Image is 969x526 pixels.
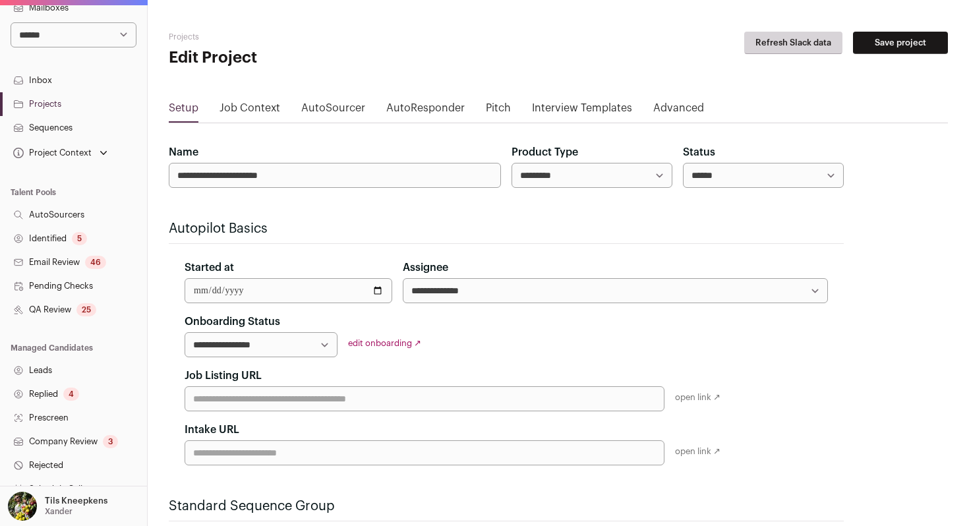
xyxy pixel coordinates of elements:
[853,32,948,54] button: Save project
[45,496,107,506] p: Tils Kneepkens
[532,100,632,121] a: Interview Templates
[653,100,704,121] a: Advanced
[169,47,428,69] h1: Edit Project
[63,388,79,401] div: 4
[220,100,280,121] a: Job Context
[348,339,421,347] a: edit onboarding ↗
[72,232,87,245] div: 5
[45,506,73,517] p: Xander
[11,148,92,158] div: Project Context
[185,368,262,384] label: Job Listing URL
[512,144,578,160] label: Product Type
[386,100,465,121] a: AutoResponder
[169,100,198,121] a: Setup
[185,260,234,276] label: Started at
[169,32,428,42] h2: Projects
[185,422,239,438] label: Intake URL
[744,32,842,54] button: Refresh Slack data
[76,303,96,316] div: 25
[185,314,280,330] label: Onboarding Status
[169,144,198,160] label: Name
[486,100,511,121] a: Pitch
[85,256,106,269] div: 46
[169,497,844,515] h2: Standard Sequence Group
[103,435,118,448] div: 3
[169,219,844,238] h2: Autopilot Basics
[8,492,37,521] img: 6689865-medium_jpg
[5,492,110,521] button: Open dropdown
[683,144,715,160] label: Status
[403,260,448,276] label: Assignee
[11,144,110,162] button: Open dropdown
[301,100,365,121] a: AutoSourcer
